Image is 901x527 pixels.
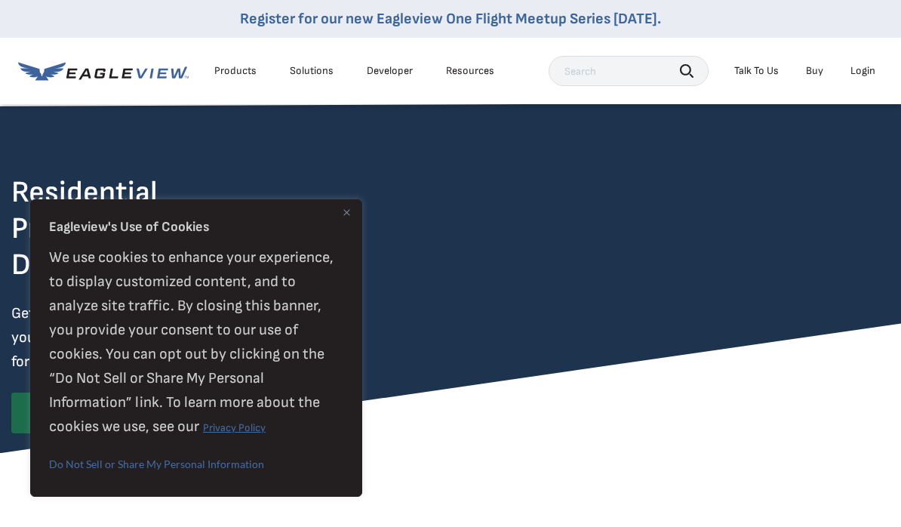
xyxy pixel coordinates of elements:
[49,245,343,439] p: We use cookies to enhance your experience, to display customized content, and to analyze site tra...
[11,393,143,433] a: Order a Report
[446,64,494,78] div: Resources
[549,56,709,86] input: Search
[49,451,343,478] button: Do Not Sell or Share My Personal Information
[337,203,355,221] button: Close
[734,64,779,78] div: Talk To Us
[290,64,334,78] div: Solutions
[343,209,350,216] img: Close
[806,64,823,78] a: Buy
[49,218,343,236] p: Eagleview's Use of Cookies
[367,64,413,78] a: Developer
[214,64,257,78] div: Products
[11,174,269,283] h2: Residential Property Data, Delivered Remotely
[30,199,362,497] div: Eagleview's Use of Cookies
[11,301,340,374] p: Get the property data and measurements you need to bid better and order smarter for residential c...
[850,64,875,78] div: Login
[202,421,266,435] a: Privacy Policy
[240,10,661,28] a: Register for our new Eagleview One Flight Meetup Series [DATE].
